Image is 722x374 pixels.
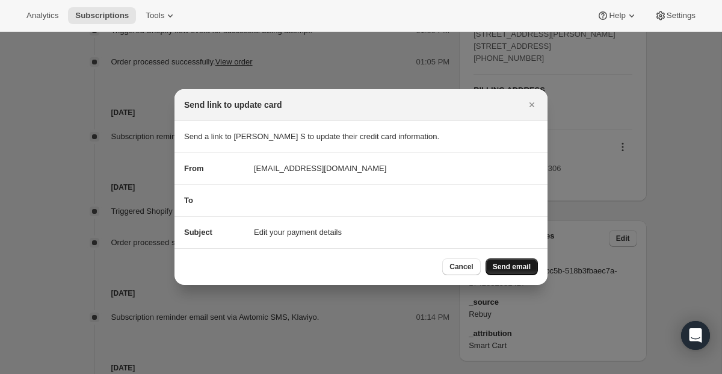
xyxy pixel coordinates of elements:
[184,99,282,111] h2: Send link to update card
[442,258,480,275] button: Cancel
[449,262,473,272] span: Cancel
[68,7,136,24] button: Subscriptions
[19,7,66,24] button: Analytics
[493,262,531,272] span: Send email
[138,7,184,24] button: Tools
[681,321,710,350] div: Open Intercom Messenger
[184,131,538,143] p: Send a link to [PERSON_NAME] S to update their credit card information.
[184,228,212,237] span: Subject
[254,163,386,175] span: [EMAIL_ADDRESS][DOMAIN_NAME]
[647,7,703,24] button: Settings
[609,11,625,20] span: Help
[523,96,540,113] button: Close
[26,11,58,20] span: Analytics
[590,7,644,24] button: Help
[75,11,129,20] span: Subscriptions
[667,11,696,20] span: Settings
[184,196,193,205] span: To
[146,11,164,20] span: Tools
[184,164,204,173] span: From
[486,258,538,275] button: Send email
[254,226,342,238] span: Edit your payment details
